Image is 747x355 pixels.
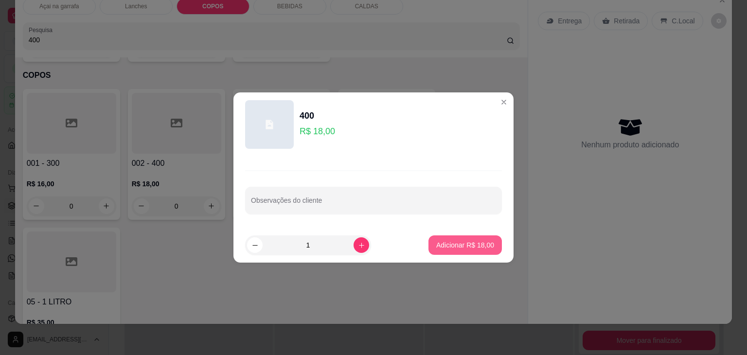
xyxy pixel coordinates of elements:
p: Adicionar R$ 18,00 [436,240,494,250]
button: decrease-product-quantity [247,237,263,253]
button: Close [496,94,512,110]
p: R$ 18,00 [300,124,335,138]
button: Adicionar R$ 18,00 [428,235,502,255]
button: increase-product-quantity [354,237,369,253]
div: 400 [300,109,335,123]
input: Observações do cliente [251,199,496,209]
